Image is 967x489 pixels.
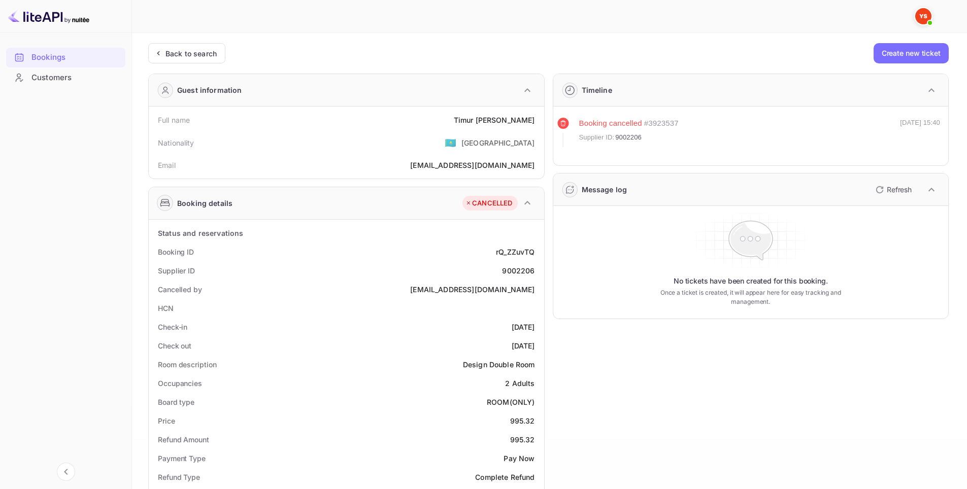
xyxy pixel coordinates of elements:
div: Complete Refund [475,472,535,482]
div: Bookings [31,52,120,63]
div: [EMAIL_ADDRESS][DOMAIN_NAME] [410,284,535,295]
img: Yandex Support [915,8,931,24]
div: 995.32 [510,415,535,426]
div: Nationality [158,137,194,148]
div: Refund Amount [158,434,209,445]
div: Timeline [582,85,612,95]
div: rQ_ZZuvTQ [496,247,535,257]
div: Occupancies [158,378,202,389]
button: Refresh [870,182,916,198]
div: Customers [31,72,120,84]
p: Once a ticket is created, it will appear here for easy tracking and management. [644,288,857,306]
p: Refresh [887,184,912,195]
div: ROOM(ONLY) [487,397,535,407]
div: Full name [158,115,190,125]
span: Supplier ID: [579,132,615,143]
div: Timur [PERSON_NAME] [454,115,535,125]
span: United States [445,133,456,152]
div: [GEOGRAPHIC_DATA] [461,137,535,148]
div: Guest information [177,85,242,95]
div: [DATE] [512,322,535,332]
div: Room description [158,359,216,370]
span: 9002206 [615,132,642,143]
button: Create new ticket [874,43,949,63]
div: HCN [158,303,174,313]
div: Booking details [177,198,232,208]
div: Booking ID [158,247,194,257]
div: Bookings [6,48,125,67]
div: [EMAIL_ADDRESS][DOMAIN_NAME] [410,160,535,170]
div: Status and reservations [158,228,243,238]
div: Design Double Room [463,359,535,370]
div: Customers [6,68,125,88]
img: LiteAPI logo [8,8,89,24]
div: Supplier ID [158,265,195,276]
p: No tickets have been created for this booking. [674,276,828,286]
div: Price [158,415,175,426]
div: Email [158,160,176,170]
div: 9002206 [502,265,535,276]
div: [DATE] 15:40 [900,118,940,147]
button: Collapse navigation [57,463,75,481]
div: Booking cancelled [579,118,642,129]
div: Pay Now [504,453,535,464]
div: Message log [582,184,627,195]
div: # 3923537 [644,118,679,129]
div: Check out [158,340,191,351]
div: Check-in [158,322,187,332]
a: Customers [6,68,125,87]
a: Bookings [6,48,125,66]
div: Board type [158,397,194,407]
div: 995.32 [510,434,535,445]
div: Refund Type [158,472,200,482]
div: CANCELLED [465,198,512,208]
div: [DATE] [512,340,535,351]
div: Payment Type [158,453,206,464]
div: Cancelled by [158,284,202,295]
div: 2 Adults [505,378,535,389]
div: Back to search [165,48,217,59]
